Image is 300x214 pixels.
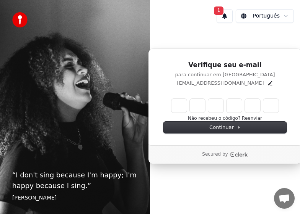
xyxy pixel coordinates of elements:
a: Clerk logo [230,152,248,157]
button: 1 [217,9,233,23]
span: Continuar [209,124,241,131]
div: Bate-papo aberto [274,188,295,209]
button: Continuar [163,122,287,133]
footer: [PERSON_NAME] [12,194,138,202]
p: para continuar em [GEOGRAPHIC_DATA] [163,71,287,78]
p: Secured by [202,151,228,158]
p: “ I don't sing because I'm happy; I'm happy because I sing. ” [12,170,138,191]
img: youka [12,12,28,27]
span: 1 [214,6,224,15]
h1: Verifique seu e-mail [163,61,287,70]
p: [EMAIL_ADDRESS][DOMAIN_NAME] [177,80,264,87]
button: Edit [267,80,273,86]
input: Enter verification code [171,99,279,113]
button: Não recebeu o código? Reenviar [188,116,262,122]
